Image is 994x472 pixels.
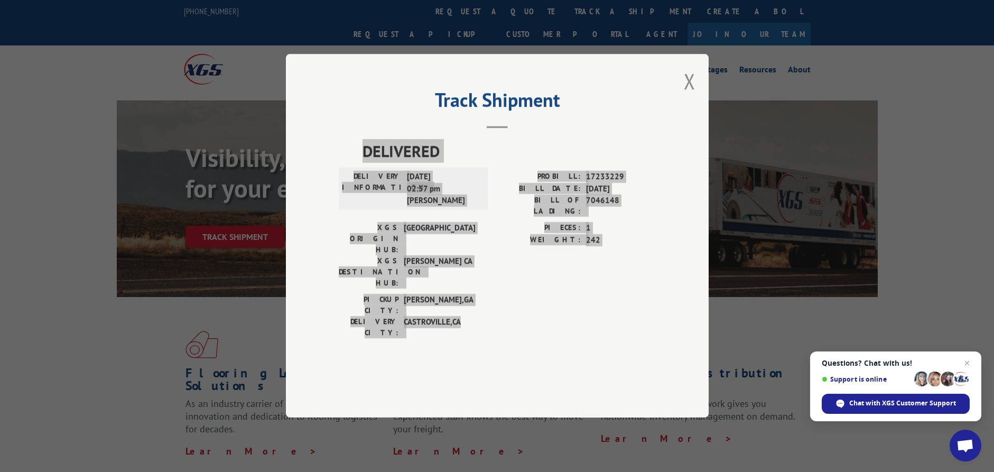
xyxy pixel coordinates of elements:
label: PROBILL: [497,171,581,183]
div: Chat with XGS Customer Support [822,394,970,414]
label: BILL OF LADING: [497,195,581,217]
h2: Track Shipment [339,92,656,113]
span: [GEOGRAPHIC_DATA] [404,223,475,256]
div: Open chat [950,430,981,461]
label: PICKUP CITY: [339,294,398,317]
span: 17233229 [586,171,656,183]
span: [DATE] 02:57 pm [PERSON_NAME] [407,171,478,207]
label: DELIVERY INFORMATION: [342,171,402,207]
span: [PERSON_NAME] , GA [404,294,475,317]
span: Support is online [822,375,911,383]
label: BILL DATE: [497,183,581,195]
span: [DATE] [586,183,656,195]
label: WEIGHT: [497,234,581,246]
span: 1 [586,223,656,235]
span: Chat with XGS Customer Support [849,399,956,408]
span: Close chat [961,357,973,369]
label: XGS DESTINATION HUB: [339,256,398,289]
label: PIECES: [497,223,581,235]
label: XGS ORIGIN HUB: [339,223,398,256]
span: 242 [586,234,656,246]
span: Questions? Chat with us! [822,359,970,367]
span: 7046148 [586,195,656,217]
span: [PERSON_NAME] CA [404,256,475,289]
label: DELIVERY CITY: [339,317,398,339]
button: Close modal [684,67,695,95]
span: CASTROVILLE , CA [404,317,475,339]
span: DELIVERED [363,140,656,163]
